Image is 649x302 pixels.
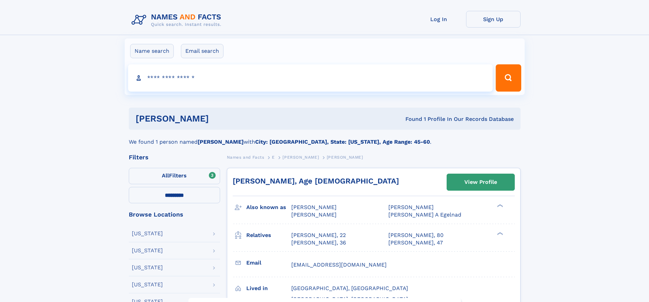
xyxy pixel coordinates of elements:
[495,204,504,208] div: ❯
[496,64,521,92] button: Search Button
[291,285,408,291] span: [GEOGRAPHIC_DATA], [GEOGRAPHIC_DATA]
[132,282,163,287] div: [US_STATE]
[327,155,363,160] span: [PERSON_NAME]
[282,155,319,160] span: [PERSON_NAME]
[162,172,169,179] span: All
[132,248,163,253] div: [US_STATE]
[233,177,399,185] a: [PERSON_NAME], Age [DEMOGRAPHIC_DATA]
[129,168,220,184] label: Filters
[181,44,223,58] label: Email search
[246,257,291,269] h3: Email
[447,174,514,190] a: View Profile
[282,153,319,161] a: [PERSON_NAME]
[466,11,521,28] a: Sign Up
[307,115,514,123] div: Found 1 Profile In Our Records Database
[495,231,504,236] div: ❯
[128,64,493,92] input: search input
[129,130,521,146] div: We found 1 person named with .
[246,283,291,294] h3: Lived in
[388,232,444,239] a: [PERSON_NAME], 80
[130,44,174,58] label: Name search
[291,232,346,239] a: [PERSON_NAME], 22
[272,155,275,160] span: E
[246,229,291,241] h3: Relatives
[132,265,163,270] div: [US_STATE]
[136,114,307,123] h1: [PERSON_NAME]
[388,211,461,218] span: [PERSON_NAME] A Egelnad
[291,211,337,218] span: [PERSON_NAME]
[272,153,275,161] a: E
[291,261,387,268] span: [EMAIL_ADDRESS][DOMAIN_NAME]
[291,204,337,210] span: [PERSON_NAME]
[388,204,434,210] span: [PERSON_NAME]
[227,153,264,161] a: Names and Facts
[412,11,466,28] a: Log In
[255,139,430,145] b: City: [GEOGRAPHIC_DATA], State: [US_STATE], Age Range: 45-60
[388,239,443,247] a: [PERSON_NAME], 47
[464,174,497,190] div: View Profile
[246,202,291,213] h3: Also known as
[129,211,220,218] div: Browse Locations
[291,239,346,247] a: [PERSON_NAME], 36
[129,154,220,160] div: Filters
[129,11,227,29] img: Logo Names and Facts
[198,139,244,145] b: [PERSON_NAME]
[132,231,163,236] div: [US_STATE]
